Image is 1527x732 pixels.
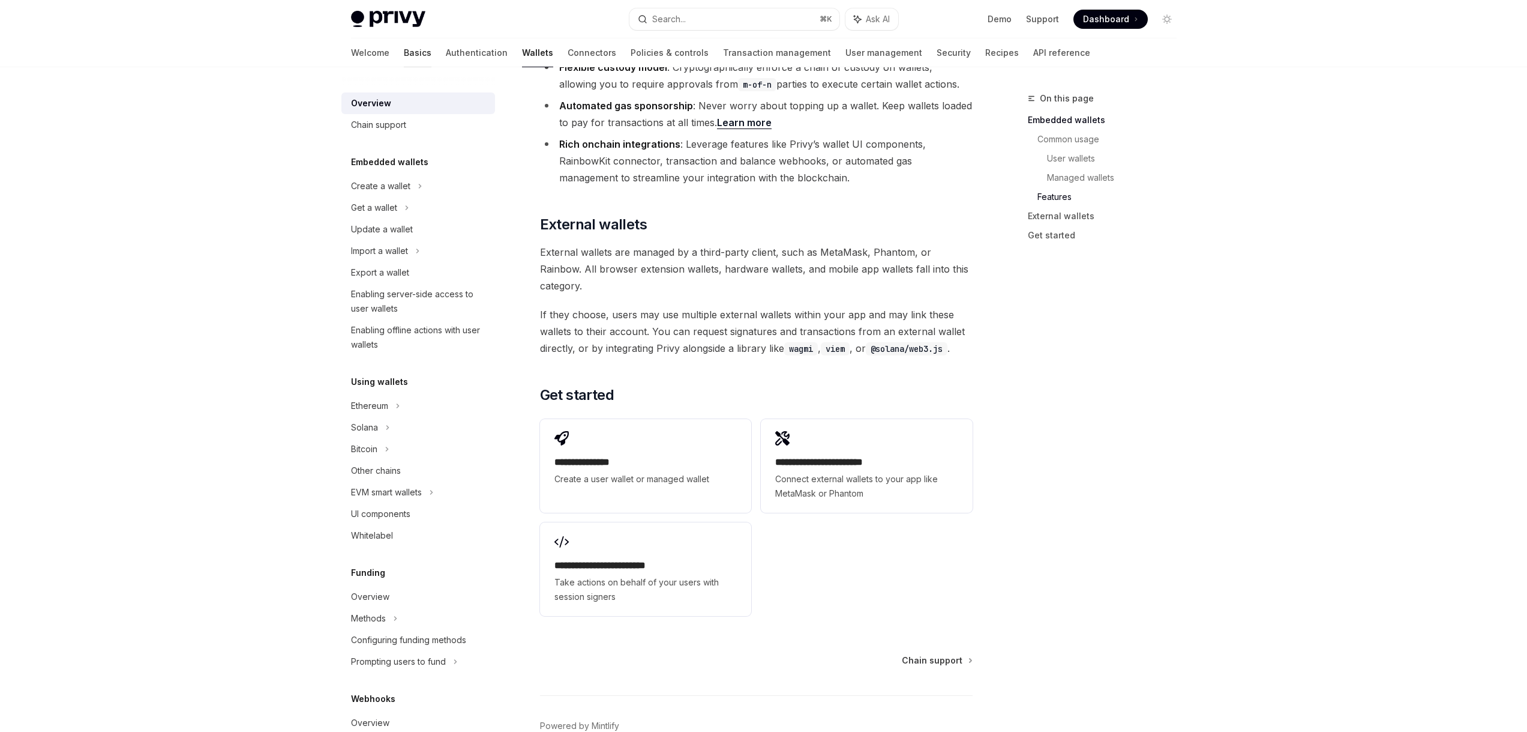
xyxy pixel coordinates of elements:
a: Get started [1028,226,1186,245]
a: API reference [1033,38,1090,67]
a: Managed wallets [1047,168,1186,187]
a: Demo [988,13,1012,25]
code: viem [821,342,850,355]
button: Toggle dark mode [1157,10,1177,29]
div: Ethereum [351,399,388,413]
div: Search... [652,12,686,26]
div: Overview [351,716,389,730]
li: : Cryptographically enforce a chain of custody on wallets, allowing you to require approvals from... [540,59,973,92]
span: External wallets [540,215,647,234]
div: Prompting users to fund [351,655,446,669]
a: Powered by Mintlify [540,720,619,732]
div: EVM smart wallets [351,485,422,500]
button: Search...⌘K [629,8,839,30]
div: Get a wallet [351,201,397,215]
a: Features [1037,187,1186,207]
div: Overview [351,590,389,604]
a: Recipes [985,38,1019,67]
a: UI components [341,503,495,525]
h5: Funding [351,566,385,580]
span: Dashboard [1083,13,1129,25]
a: Enabling server-side access to user wallets [341,283,495,319]
img: light logo [351,11,425,28]
div: Other chains [351,464,401,478]
li: : Never worry about topping up a wallet. Keep wallets loaded to pay for transactions at all times. [540,97,973,131]
h5: Embedded wallets [351,155,428,169]
a: Basics [404,38,431,67]
a: User wallets [1047,149,1186,168]
span: Ask AI [866,13,890,25]
span: External wallets are managed by a third-party client, such as MetaMask, Phantom, or Rainbow. All ... [540,244,973,294]
a: Authentication [446,38,508,67]
a: Security [937,38,971,67]
a: Connectors [568,38,616,67]
a: Wallets [522,38,553,67]
div: Methods [351,611,386,626]
div: Whitelabel [351,528,393,543]
a: Overview [341,586,495,608]
a: Update a wallet [341,219,495,240]
a: Policies & controls [631,38,709,67]
li: : Leverage features like Privy’s wallet UI components, RainbowKit connector, transaction and bala... [540,136,973,186]
div: Chain support [351,118,406,132]
h5: Using wallets [351,375,408,389]
a: Chain support [902,655,971,667]
span: Create a user wallet or managed wallet [554,472,737,486]
a: Chain support [341,114,495,136]
div: Bitcoin [351,442,377,456]
a: Overview [341,92,495,114]
div: Create a wallet [351,179,410,193]
div: Enabling server-side access to user wallets [351,287,488,316]
a: User management [845,38,922,67]
div: Enabling offline actions with user wallets [351,323,488,352]
strong: Rich onchain integrations [559,138,680,150]
a: External wallets [1028,207,1186,226]
span: Take actions on behalf of your users with session signers [554,575,737,604]
div: UI components [351,507,410,521]
a: Common usage [1037,130,1186,149]
a: Whitelabel [341,525,495,546]
div: Solana [351,420,378,435]
strong: Flexible custody model [559,61,667,73]
strong: Automated gas sponsorship [559,100,693,112]
a: Embedded wallets [1028,110,1186,130]
h5: Webhooks [351,692,395,706]
a: Support [1026,13,1059,25]
a: Transaction management [723,38,831,67]
div: Import a wallet [351,244,408,258]
a: Learn more [717,116,772,129]
span: On this page [1040,91,1094,106]
code: @solana/web3.js [866,342,947,355]
div: Export a wallet [351,265,409,280]
button: Ask AI [845,8,898,30]
code: m-of-n [738,78,776,91]
span: Chain support [902,655,962,667]
div: Overview [351,96,391,110]
span: If they choose, users may use multiple external wallets within your app and may link these wallet... [540,306,973,357]
span: Get started [540,386,614,405]
a: Export a wallet [341,262,495,283]
a: Dashboard [1073,10,1148,29]
a: Welcome [351,38,389,67]
code: wagmi [784,342,818,355]
div: Configuring funding methods [351,633,466,647]
span: ⌘ K [820,14,832,24]
div: Update a wallet [351,222,413,237]
a: Enabling offline actions with user wallets [341,319,495,355]
a: Other chains [341,460,495,482]
span: Connect external wallets to your app like MetaMask or Phantom [775,472,958,501]
a: Configuring funding methods [341,629,495,651]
